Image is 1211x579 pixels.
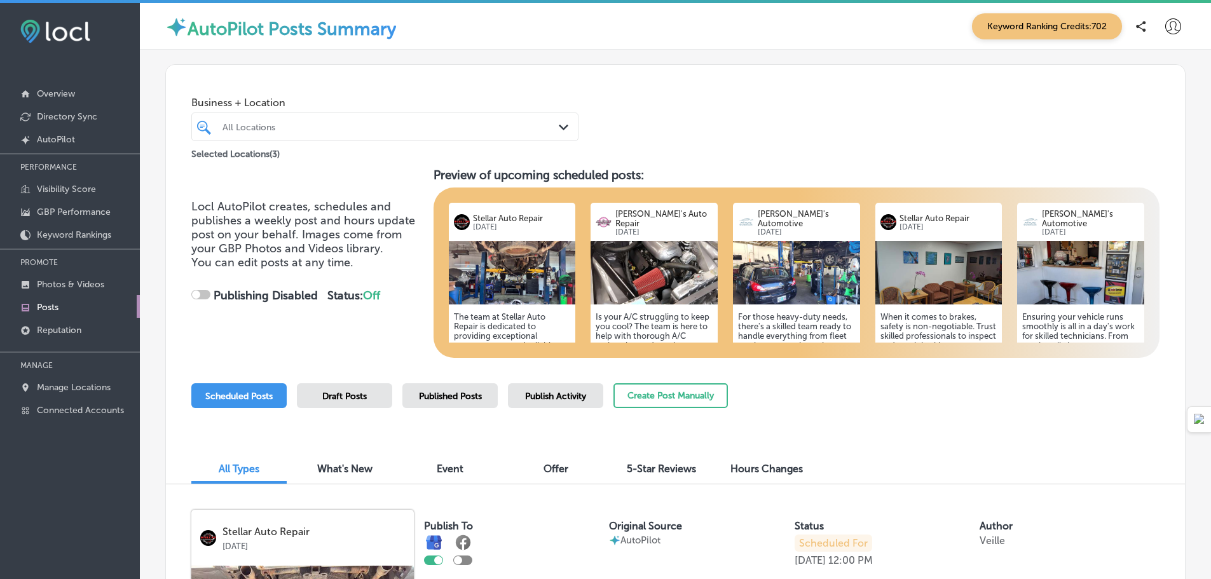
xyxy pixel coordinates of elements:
[37,229,111,240] p: Keyword Rankings
[828,554,873,566] p: 12:00 PM
[733,241,860,304] img: f154cd22-4f8c-4ef1-9876-983aa501c8f5store2c.jpeg
[738,214,754,230] img: logo
[615,209,713,228] p: [PERSON_NAME]'s Auto Repair
[1042,228,1139,236] p: [DATE]
[730,463,803,475] span: Hours Changes
[165,16,188,38] img: autopilot-icon
[363,289,380,303] span: Off
[609,535,620,546] img: autopilot-icon
[322,391,367,402] span: Draft Posts
[795,554,826,566] p: [DATE]
[219,463,259,475] span: All Types
[222,526,405,538] p: Stellar Auto Repair
[191,144,280,160] p: Selected Locations ( 3 )
[454,312,571,455] h5: The team at Stellar Auto Repair is dedicated to providing exceptional customer care and reliable ...
[434,168,1160,182] h3: Preview of upcoming scheduled posts:
[980,520,1013,532] label: Author
[880,214,896,230] img: logo
[544,463,568,475] span: Offer
[37,302,58,313] p: Posts
[437,463,463,475] span: Event
[880,312,997,446] h5: When it comes to brakes, safety is non-negotiable. Trust skilled professionals to inspect and rep...
[37,405,124,416] p: Connected Accounts
[37,111,97,122] p: Directory Sync
[1022,312,1139,455] h5: Ensuring your vehicle runs smoothly is all in a day's work for skilled technicians. From routine ...
[424,520,473,532] label: Publish To
[795,520,824,532] label: Status
[900,223,997,231] p: [DATE]
[1017,241,1144,304] img: 16534977128947d135-51ad-4b23-811d-f4aa51661792_IMG_20211202_144731.jpg
[615,228,713,236] p: [DATE]
[795,535,872,552] p: Scheduled For
[454,214,470,230] img: logo
[200,530,216,546] img: logo
[596,214,612,230] img: logo
[758,209,855,228] p: [PERSON_NAME]'s Automotive
[317,463,373,475] span: What's New
[191,97,578,109] span: Business + Location
[596,312,713,436] h5: Is your A/C struggling to keep you cool? The team is here to help with thorough A/C recharging an...
[37,88,75,99] p: Overview
[525,391,586,402] span: Publish Activity
[191,255,353,269] span: You can edit posts at any time.
[900,214,997,223] p: Stellar Auto Repair
[1042,209,1139,228] p: [PERSON_NAME]'s Automotive
[37,325,81,336] p: Reputation
[188,18,396,39] label: AutoPilot Posts Summary
[214,289,318,303] strong: Publishing Disabled
[591,241,718,304] img: 0e6aedab-eba5-4c8b-b44d-3e7cddd8530dIMG_20200214_174243245.jpg
[473,214,570,223] p: Stellar Auto Repair
[205,391,273,402] span: Scheduled Posts
[37,382,111,393] p: Manage Locations
[609,520,682,532] label: Original Source
[1194,414,1205,425] img: Detect Auto
[627,463,696,475] span: 5-Star Reviews
[620,535,660,546] p: AutoPilot
[37,184,96,194] p: Visibility Score
[1022,214,1038,230] img: logo
[222,121,560,132] div: All Locations
[980,535,1005,547] p: Veille
[20,20,90,43] img: fda3e92497d09a02dc62c9cd864e3231.png
[738,312,855,446] h5: For those heavy-duty needs, there's a skilled team ready to handle everything from fleet services...
[473,223,570,231] p: [DATE]
[613,383,728,408] button: Create Post Manually
[875,241,1002,304] img: 1744200691160705e1-1578-4a8a-be64-f30135017669_2023-02-10.jpg
[449,241,576,304] img: 175034899362dab14a-07c6-4972-b3fe-279fe04d28b7_2025-06-19.jpg
[222,538,405,551] p: [DATE]
[972,13,1122,39] span: Keyword Ranking Credits: 702
[37,134,75,145] p: AutoPilot
[37,279,104,290] p: Photos & Videos
[758,228,855,236] p: [DATE]
[419,391,482,402] span: Published Posts
[327,289,380,303] strong: Status:
[37,207,111,217] p: GBP Performance
[191,200,415,255] span: Locl AutoPilot creates, schedules and publishes a weekly post and hours update post on your behal...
